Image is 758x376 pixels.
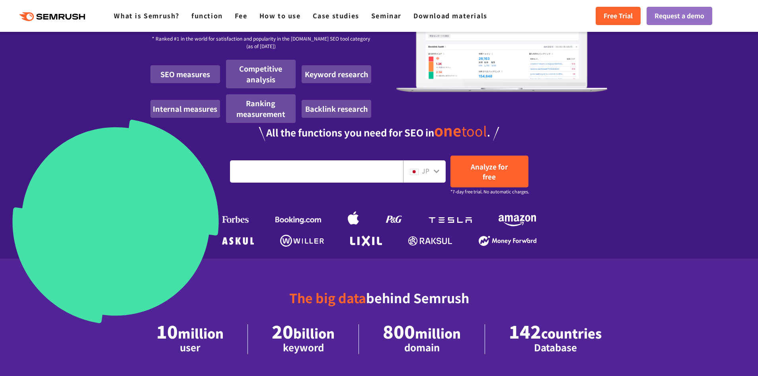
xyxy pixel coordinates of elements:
[283,340,324,354] font: keyword
[534,340,577,354] font: Database
[305,69,368,79] font: Keyword research
[450,188,529,195] font: *7-day free trial. No automatic charges.
[235,11,247,20] a: Fee
[415,324,461,342] font: million
[266,125,434,139] font: All the functions you need for SEO in
[313,11,359,20] a: Case studies
[647,7,712,25] a: Request a demo
[230,161,403,182] input: Enter the URL and keywords
[462,121,487,140] font: tool
[272,318,293,344] font: 20
[305,103,368,114] font: Backlink research
[152,35,370,49] font: * Ranked #1 in the world for satisfaction and popularity in the [DOMAIN_NAME] SEO tool category (...
[383,318,415,344] font: 800
[413,11,487,20] a: Download materials
[114,11,179,20] a: What is Semrush?
[655,11,704,20] font: Request a demo
[239,63,282,84] font: Competitive analysis
[191,11,223,20] a: function
[509,318,541,344] font: 142
[450,156,528,187] a: Analyze for free
[471,162,508,181] font: Analyze for free
[289,288,366,307] font: The big data
[366,288,469,307] font: behind Semrush
[153,103,217,114] font: Internal measures
[293,324,335,342] font: billion
[259,11,301,20] a: How to use
[541,324,602,342] font: countries
[434,119,462,141] font: one
[487,125,490,139] font: .
[236,98,285,119] font: Ranking measurement
[404,340,440,354] font: domain
[160,69,210,79] font: SEO measures
[422,166,429,175] font: JP
[371,11,401,20] a: Seminar
[604,11,633,20] font: Free Trial
[596,7,641,25] a: Free Trial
